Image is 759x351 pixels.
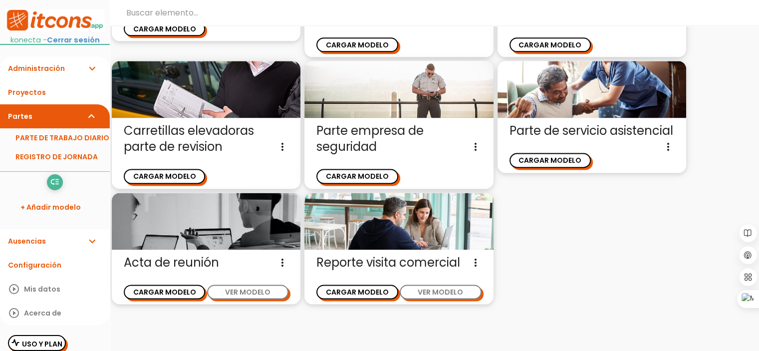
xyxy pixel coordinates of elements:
[11,339,62,349] a: Uso y plan
[276,255,288,271] i: more_vert
[400,285,481,299] button: VER MODELO
[316,123,481,155] span: Parte empresa de seguridad
[509,153,591,167] button: CARGAR MODELO
[509,123,674,139] span: Parte de servicio asistencial
[124,285,205,299] button: CARGAR MODELO
[47,174,63,190] a: low_priority
[207,285,288,299] button: VER MODELO
[5,195,105,219] a: + Añadir modelo
[498,61,686,118] img: asistencia-sanitaria.jpg
[316,37,398,52] button: CARGAR MODELO
[50,174,59,190] i: low_priority
[124,255,288,271] span: Acta de reunión
[124,169,205,183] button: CARGAR MODELO
[316,169,398,183] button: CARGAR MODELO
[509,37,591,52] button: CARGAR MODELO
[8,301,20,325] i: play_circle_outline
[304,61,493,118] img: seguridad.jpg
[124,123,288,155] span: Carretillas elevadoras parte de revision
[112,193,300,250] img: reunion.jpg
[124,21,205,36] button: CARGAR MODELO
[8,335,66,351] button: Uso y plan
[316,285,398,299] button: CARGAR MODELO
[470,255,482,271] i: more_vert
[47,35,100,45] a: Cerrar sesión
[86,229,98,253] i: expand_more
[8,277,20,301] i: play_circle_outline
[304,193,493,250] img: comercial.jpg
[5,9,105,31] img: itcons-logo
[470,139,482,155] i: more_vert
[316,255,481,271] span: Reporte visita comercial
[86,104,98,128] i: expand_more
[662,139,674,155] i: more_vert
[86,56,98,80] i: expand_more
[112,61,300,118] img: carretilla.jpg
[22,339,62,349] span: Uso y plan
[276,139,288,155] i: more_vert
